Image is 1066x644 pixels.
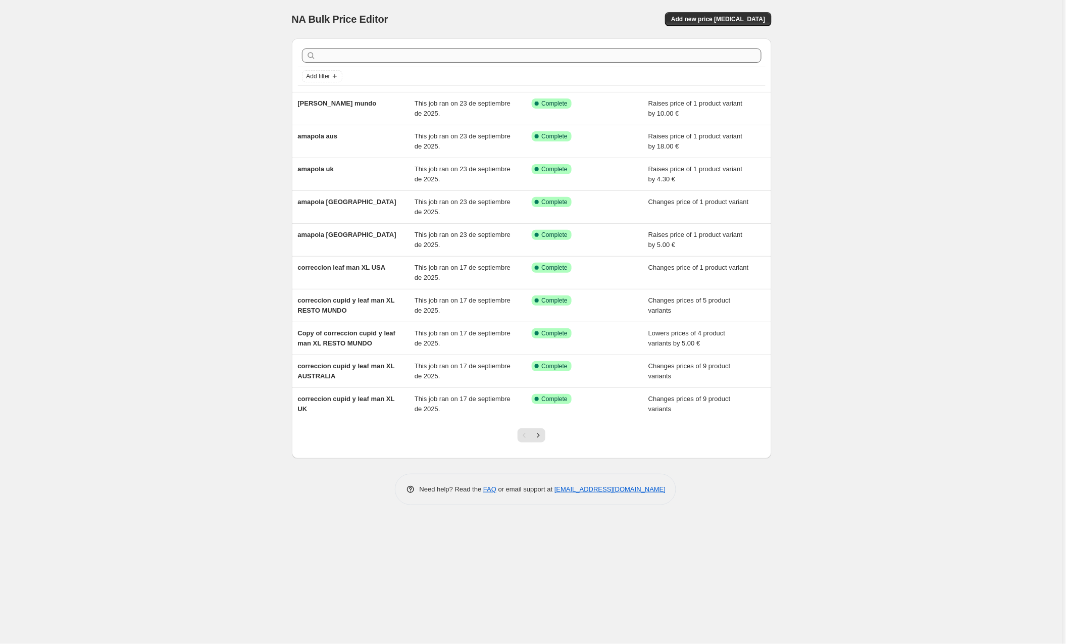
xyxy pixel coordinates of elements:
span: Complete [542,198,568,206]
span: Copy of correccion cupid y leaf man XL RESTO MUNDO [298,329,396,347]
span: This job ran on 17 de septiembre de 2025. [415,362,511,380]
a: [EMAIL_ADDRESS][DOMAIN_NAME] [554,485,666,493]
span: NA Bulk Price Editor [292,14,388,25]
span: Raises price of 1 product variant by 10.00 € [648,100,742,117]
span: Add filter [307,72,330,80]
span: Complete [542,132,568,140]
nav: Pagination [518,428,545,442]
span: Complete [542,231,568,239]
span: Raises price of 1 product variant by 5.00 € [648,231,742,249]
span: Changes prices of 9 product variants [648,395,731,413]
span: Changes price of 1 product variant [648,198,749,206]
span: or email support at [496,485,554,493]
span: Complete [542,395,568,403]
span: This job ran on 23 de septiembre de 2025. [415,100,511,117]
span: Changes prices of 9 product variants [648,362,731,380]
span: This job ran on 17 de septiembre de 2025. [415,395,511,413]
span: This job ran on 17 de septiembre de 2025. [415,329,511,347]
a: FAQ [483,485,496,493]
button: Add new price [MEDICAL_DATA] [665,12,771,26]
span: This job ran on 23 de septiembre de 2025. [415,198,511,216]
span: Raises price of 1 product variant by 18.00 € [648,132,742,150]
span: amapola [GEOGRAPHIC_DATA] [298,198,396,206]
span: Complete [542,329,568,337]
span: Raises price of 1 product variant by 4.30 € [648,165,742,183]
span: Complete [542,100,568,108]
button: Next [531,428,545,442]
span: This job ran on 17 de septiembre de 2025. [415,296,511,314]
span: correccion leaf man XL USA [298,264,386,271]
span: This job ran on 17 de septiembre de 2025. [415,264,511,281]
span: correccion cupid y leaf man XL RESTO MUNDO [298,296,395,314]
span: Complete [542,362,568,370]
span: Changes prices of 5 product variants [648,296,731,314]
span: correccion cupid y leaf man XL AUSTRALIA [298,362,395,380]
span: This job ran on 23 de septiembre de 2025. [415,165,511,183]
span: [PERSON_NAME] mundo [298,100,377,107]
span: amapola aus [298,132,338,140]
span: Complete [542,165,568,173]
span: Changes price of 1 product variant [648,264,749,271]
span: Lowers prices of 4 product variants by 5.00 € [648,329,725,347]
span: Complete [542,264,568,272]
span: amapola uk [298,165,334,173]
span: correccion cupid y leaf man XL UK [298,395,395,413]
button: Add filter [302,70,342,82]
span: This job ran on 23 de septiembre de 2025. [415,132,511,150]
span: Need help? Read the [420,485,484,493]
span: Complete [542,296,568,305]
span: Add new price [MEDICAL_DATA] [671,15,765,23]
span: This job ran on 23 de septiembre de 2025. [415,231,511,249]
span: amapola [GEOGRAPHIC_DATA] [298,231,396,238]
